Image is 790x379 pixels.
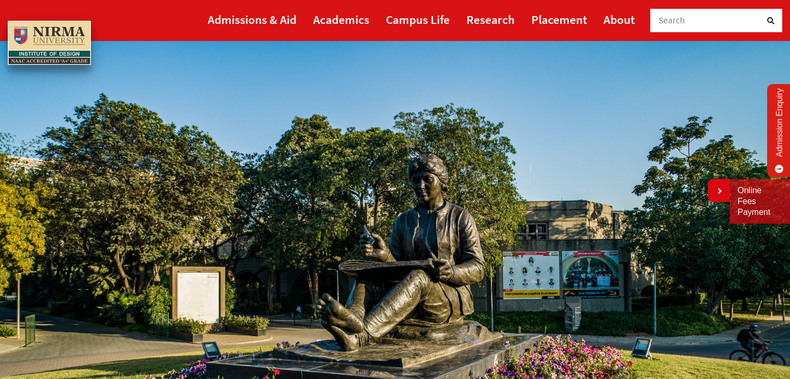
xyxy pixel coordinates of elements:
[386,8,450,31] a: Campus Life
[531,8,587,31] a: Placement
[604,8,635,31] a: About
[738,185,782,218] a: Online Fees Payment
[8,21,91,65] img: main_logo
[313,8,369,31] a: Academics
[208,8,297,31] a: Admissions & Aid
[466,8,515,31] a: Research
[659,15,686,26] span: Search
